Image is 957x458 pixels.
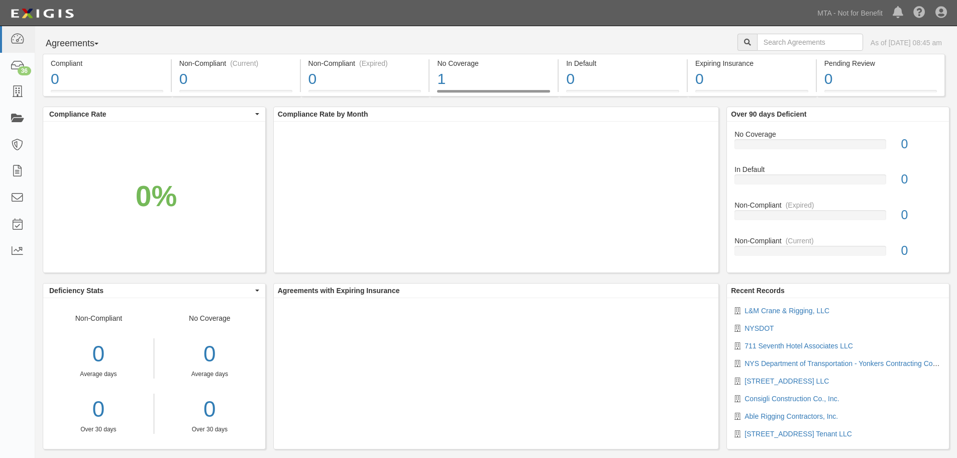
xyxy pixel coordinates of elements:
[745,412,838,420] a: Able Rigging Contractors, Inc.
[745,359,953,368] a: NYS Department of Transportation - Yonkers Contracting Company
[824,58,937,68] div: Pending Review
[43,313,154,434] div: Non-Compliant
[894,170,949,189] div: 0
[136,176,177,217] div: 0%
[43,338,154,370] div: 0
[727,236,949,246] div: Non-Compliant
[308,58,421,68] div: Non-Compliant (Expired)
[786,200,814,210] div: (Expired)
[162,370,258,379] div: Average days
[172,90,300,98] a: Non-Compliant(Current)0
[731,287,785,295] b: Recent Records
[695,58,808,68] div: Expiring Insurance
[162,425,258,434] div: Over 30 days
[894,242,949,260] div: 0
[871,38,942,48] div: As of [DATE] 08:45 am
[745,377,829,385] a: [STREET_ADDRESS] LLC
[695,68,808,90] div: 0
[154,313,265,434] div: No Coverage
[812,3,888,23] a: MTA - Not for Benefit
[734,129,941,165] a: No Coverage0
[51,68,163,90] div: 0
[359,58,388,68] div: (Expired)
[437,68,550,90] div: 1
[301,90,429,98] a: Non-Compliant(Expired)0
[230,58,258,68] div: (Current)
[18,66,31,75] div: 36
[913,7,925,19] i: Help Center - Complianz
[734,236,941,264] a: Non-Compliant(Current)0
[745,430,852,438] a: [STREET_ADDRESS] Tenant LLC
[49,109,253,119] span: Compliance Rate
[43,370,154,379] div: Average days
[745,395,839,403] a: Consigli Construction Co., Inc.
[559,90,687,98] a: In Default0
[162,394,258,425] a: 0
[824,68,937,90] div: 0
[745,342,853,350] a: 711 Seventh Hotel Associates LLC
[734,200,941,236] a: Non-Compliant(Expired)0
[437,58,550,68] div: No Coverage
[162,338,258,370] div: 0
[727,200,949,210] div: Non-Compliant
[727,164,949,174] div: In Default
[43,394,154,425] a: 0
[731,110,806,118] b: Over 90 days Deficient
[278,287,400,295] b: Agreements with Expiring Insurance
[278,110,368,118] b: Compliance Rate by Month
[49,286,253,296] span: Deficiency Stats
[43,425,154,434] div: Over 30 days
[566,68,679,90] div: 0
[745,307,829,315] a: L&M Crane & Rigging, LLC
[179,68,292,90] div: 0
[745,324,774,332] a: NYSDOT
[786,236,814,246] div: (Current)
[688,90,816,98] a: Expiring Insurance0
[566,58,679,68] div: In Default
[894,135,949,153] div: 0
[757,34,863,51] input: Search Agreements
[43,107,265,121] button: Compliance Rate
[308,68,421,90] div: 0
[727,129,949,139] div: No Coverage
[43,90,171,98] a: Compliant0
[734,164,941,200] a: In Default0
[430,90,558,98] a: No Coverage1
[817,90,945,98] a: Pending Review0
[51,58,163,68] div: Compliant
[179,58,292,68] div: Non-Compliant (Current)
[894,206,949,224] div: 0
[8,5,77,23] img: Logo
[43,34,118,54] button: Agreements
[43,284,265,298] button: Deficiency Stats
